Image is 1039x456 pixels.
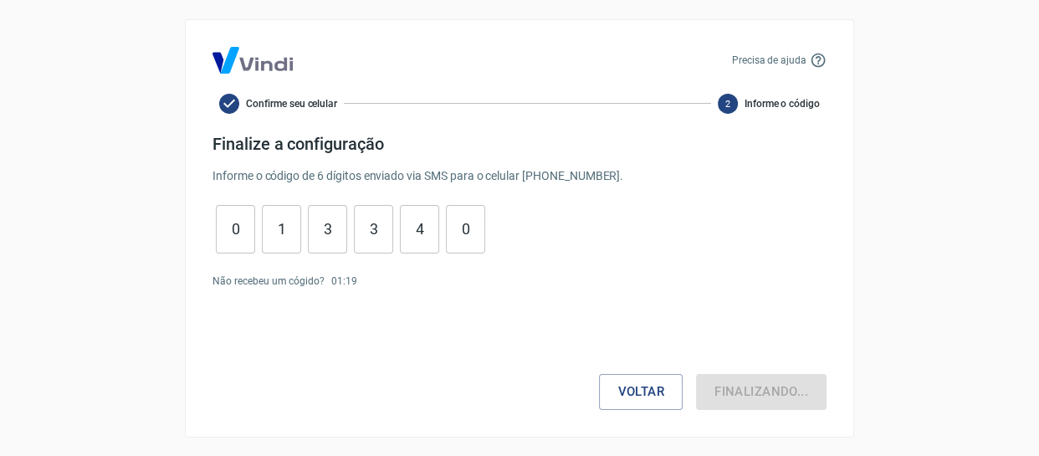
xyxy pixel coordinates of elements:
p: 01 : 19 [331,274,357,289]
p: Não recebeu um cógido? [212,274,325,289]
img: Logo Vind [212,47,293,74]
text: 2 [725,98,730,109]
button: Voltar [599,374,683,409]
span: Confirme seu celular [246,96,337,111]
p: Informe o código de 6 dígitos enviado via SMS para o celular [PHONE_NUMBER] . [212,167,827,185]
span: Informe o código [745,96,820,111]
h4: Finalize a configuração [212,134,827,154]
p: Precisa de ajuda [732,53,806,68]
